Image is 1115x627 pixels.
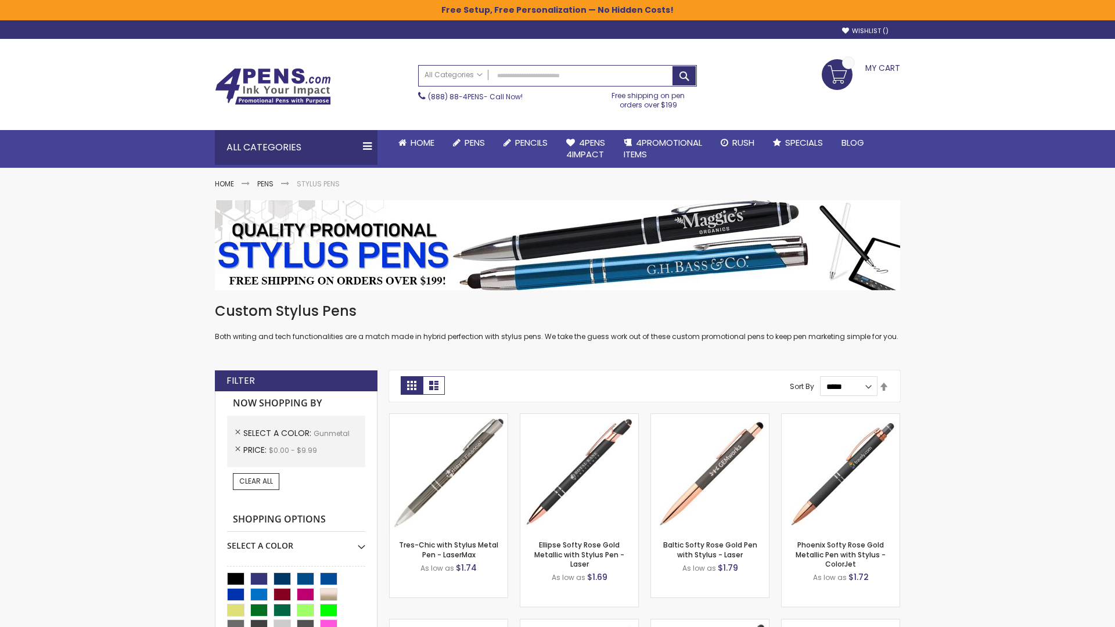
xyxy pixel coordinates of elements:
[557,130,614,168] a: 4Pens4impact
[785,136,823,149] span: Specials
[419,66,488,85] a: All Categories
[566,136,605,160] span: 4Pens 4impact
[215,179,234,189] a: Home
[718,562,738,574] span: $1.79
[411,136,434,149] span: Home
[390,414,508,532] img: Tres-Chic with Stylus Metal Pen - LaserMax-Gunmetal
[425,70,483,80] span: All Categories
[796,540,886,568] a: Phoenix Softy Rose Gold Metallic Pen with Stylus - ColorJet
[215,200,900,290] img: Stylus Pens
[494,130,557,156] a: Pencils
[651,414,769,532] img: Baltic Softy Rose Gold Pen with Stylus - Laser-Gunmetal
[399,540,498,559] a: Tres-Chic with Stylus Metal Pen - LaserMax
[233,473,279,489] a: Clear All
[227,391,365,416] strong: Now Shopping by
[297,179,340,189] strong: Stylus Pens
[243,427,314,439] span: Select A Color
[614,130,711,168] a: 4PROMOTIONALITEMS
[552,572,585,582] span: As low as
[587,571,607,583] span: $1.69
[663,540,757,559] a: Baltic Softy Rose Gold Pen with Stylus - Laser
[227,532,365,552] div: Select A Color
[428,92,484,102] a: (888) 88-4PENS
[239,476,273,486] span: Clear All
[841,136,864,149] span: Blog
[444,130,494,156] a: Pens
[226,374,255,387] strong: Filter
[227,507,365,532] strong: Shopping Options
[456,562,477,574] span: $1.74
[428,92,523,102] span: - Call Now!
[764,130,832,156] a: Specials
[420,563,454,573] span: As low as
[257,179,274,189] a: Pens
[390,413,508,423] a: Tres-Chic with Stylus Metal Pen - LaserMax-Gunmetal
[515,136,548,149] span: Pencils
[790,381,814,391] label: Sort By
[215,130,377,165] div: All Categories
[389,130,444,156] a: Home
[711,130,764,156] a: Rush
[782,414,900,532] img: Phoenix Softy Rose Gold Metallic Pen with Stylus Pen - ColorJet-Gunmetal
[269,445,317,455] span: $0.00 - $9.99
[732,136,754,149] span: Rush
[624,136,702,160] span: 4PROMOTIONAL ITEMS
[465,136,485,149] span: Pens
[813,572,847,582] span: As low as
[215,302,900,320] h1: Custom Stylus Pens
[243,444,269,456] span: Price
[534,540,624,568] a: Ellipse Softy Rose Gold Metallic with Stylus Pen - Laser
[215,302,900,342] div: Both writing and tech functionalities are a match made in hybrid perfection with stylus pens. We ...
[520,413,638,423] a: Ellipse Softy Rose Gold Metallic with Stylus Pen - Laser-Gunmetal
[651,413,769,423] a: Baltic Softy Rose Gold Pen with Stylus - Laser-Gunmetal
[832,130,873,156] a: Blog
[520,414,638,532] img: Ellipse Softy Rose Gold Metallic with Stylus Pen - Laser-Gunmetal
[600,87,697,110] div: Free shipping on pen orders over $199
[215,68,331,105] img: 4Pens Custom Pens and Promotional Products
[314,428,350,438] span: Gunmetal
[848,571,869,583] span: $1.72
[682,563,716,573] span: As low as
[842,27,889,35] a: Wishlist
[782,413,900,423] a: Phoenix Softy Rose Gold Metallic Pen with Stylus Pen - ColorJet-Gunmetal
[401,376,423,395] strong: Grid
